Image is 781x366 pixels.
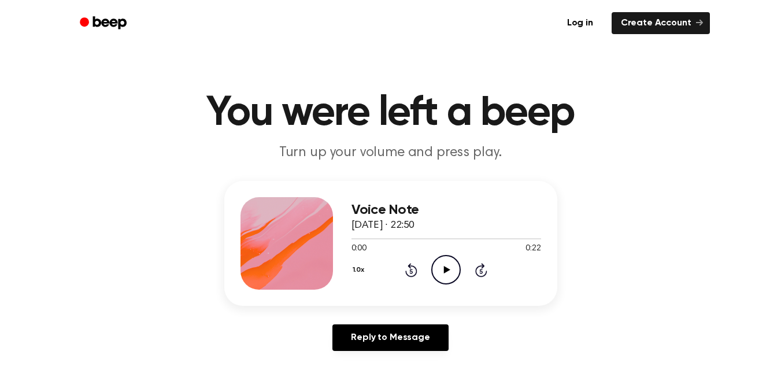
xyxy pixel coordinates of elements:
a: Create Account [612,12,710,34]
p: Turn up your volume and press play. [169,143,613,162]
a: Reply to Message [332,324,448,351]
a: Beep [72,12,137,35]
a: Log in [556,10,605,36]
button: 1.0x [351,260,369,280]
h3: Voice Note [351,202,541,218]
span: 0:22 [525,243,541,255]
span: [DATE] · 22:50 [351,220,415,231]
h1: You were left a beep [95,93,687,134]
span: 0:00 [351,243,367,255]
